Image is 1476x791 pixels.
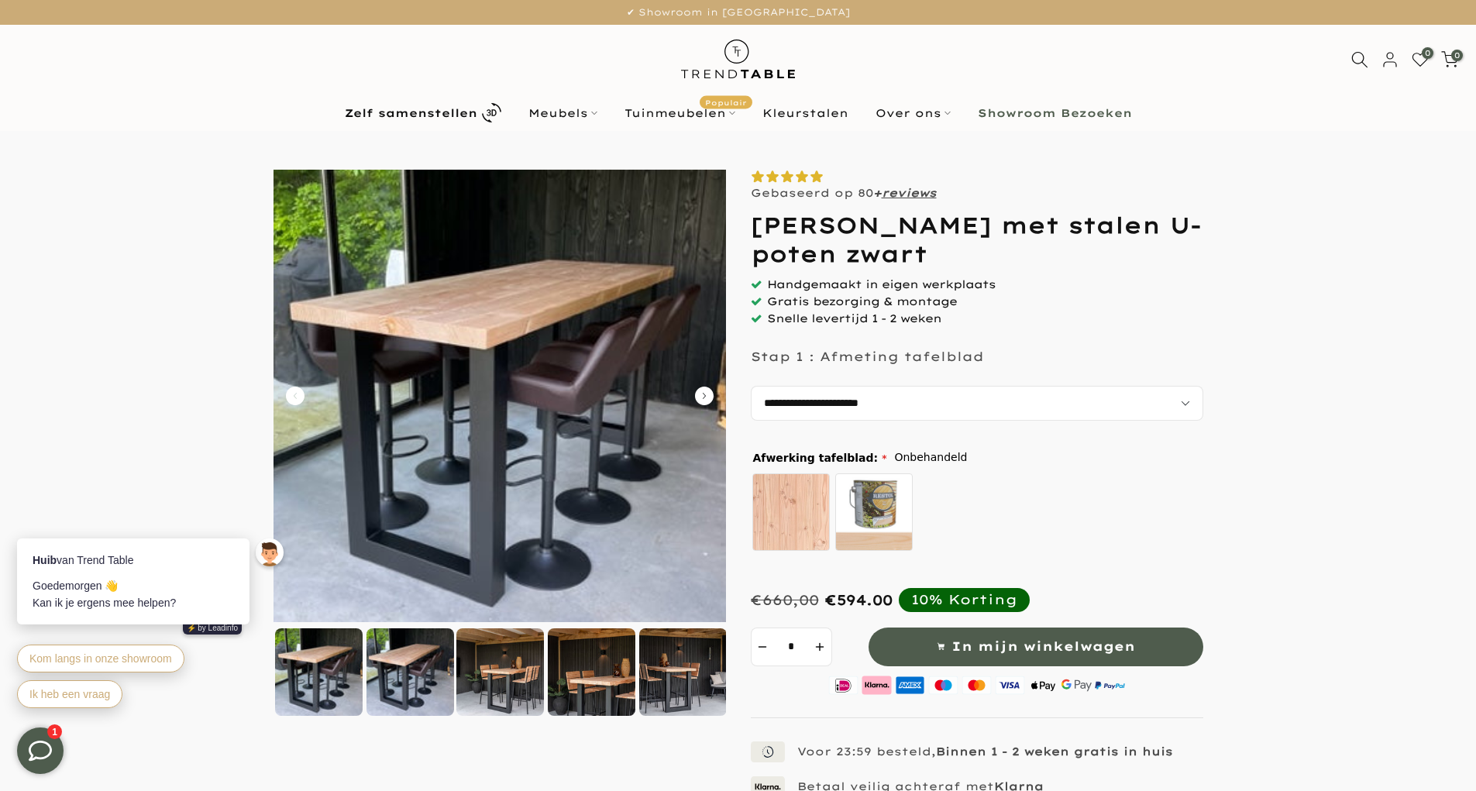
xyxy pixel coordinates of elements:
[456,628,544,716] img: Douglas bartafel met stalen U-poten zwart
[873,186,882,200] strong: +
[797,745,1173,758] p: Voor 23:59 besteld,
[767,294,957,308] span: Gratis bezorging & montage
[869,628,1203,666] button: In mijn winkelwagen
[1441,51,1458,68] a: 0
[894,448,967,467] span: Onbehandeld
[767,277,996,291] span: Handgemaakt in eigen werkplaats
[548,628,635,716] img: Douglas bartafel met stalen U-poten zwart
[751,591,819,609] div: €660,00
[911,591,1017,608] div: 10% Korting
[611,104,748,122] a: TuinmeubelenPopulair
[1451,50,1463,61] span: 0
[951,635,1135,658] span: In mijn winkelwagen
[275,628,363,716] img: Douglas bartafel met stalen U-poten zwart gepoedercoat voorkant
[286,387,304,405] button: Carousel Back Arrow
[1422,47,1433,59] span: 0
[695,387,714,405] button: Carousel Next Arrow
[2,712,79,789] iframe: toggle-frame
[978,108,1132,119] b: Showroom Bezoeken
[670,25,806,94] img: trend-table
[700,95,752,108] span: Populair
[936,745,1173,758] strong: Binnen 1 - 2 weken gratis in huis
[639,628,727,716] img: Douglas bartafel met stalen U-poten zwart
[774,628,809,666] input: Quantity
[345,108,477,119] b: Zelf samenstellen
[274,170,726,622] img: Douglas bartafel met stalen U-poten zwart gepoedercoat voorkant
[751,386,1203,421] select: autocomplete="off"
[753,452,887,463] span: Afwerking tafelblad:
[514,104,611,122] a: Meubels
[751,186,937,200] p: Gebaseerd op 80
[751,212,1203,268] h1: [PERSON_NAME] met stalen U-poten zwart
[1412,51,1429,68] a: 0
[862,104,964,122] a: Over ons
[964,104,1145,122] a: Showroom Bezoeken
[2,463,304,727] iframe: bot-iframe
[809,628,832,666] button: increment
[748,104,862,122] a: Kleurstalen
[331,99,514,126] a: Zelf samenstellen
[366,628,454,716] img: Douglas bartafel met stalen U-poten zwart gepoedercoat bovenkant
[882,186,937,200] a: reviews
[751,349,984,364] p: Stap 1 : Afmeting tafelblad
[825,591,893,609] span: €594.00
[19,4,1457,21] p: ✔ Showroom in [GEOGRAPHIC_DATA]
[751,628,774,666] button: decrement
[767,311,941,325] span: Snelle levertijd 1 - 2 weken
